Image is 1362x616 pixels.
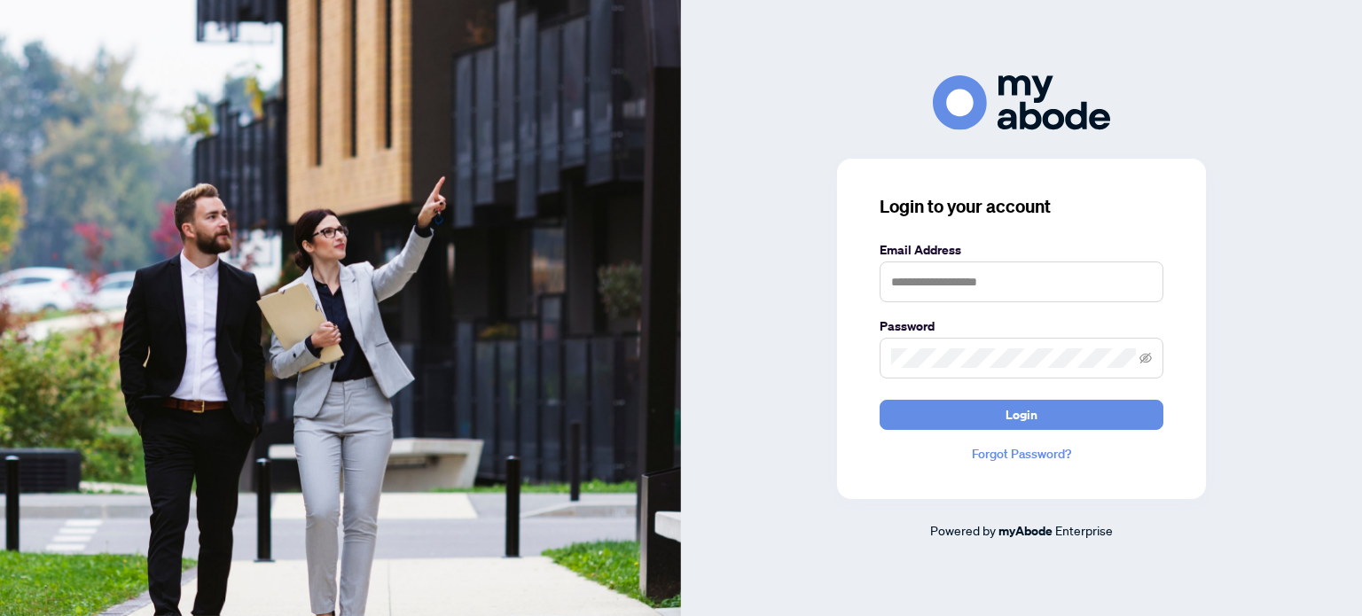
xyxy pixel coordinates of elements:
[933,75,1110,129] img: ma-logo
[1139,352,1152,364] span: eye-invisible
[880,316,1163,336] label: Password
[1006,401,1037,429] span: Login
[1055,522,1113,538] span: Enterprise
[930,522,996,538] span: Powered by
[880,194,1163,219] h3: Login to your account
[998,521,1053,541] a: myAbode
[880,400,1163,430] button: Login
[880,444,1163,464] a: Forgot Password?
[880,240,1163,260] label: Email Address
